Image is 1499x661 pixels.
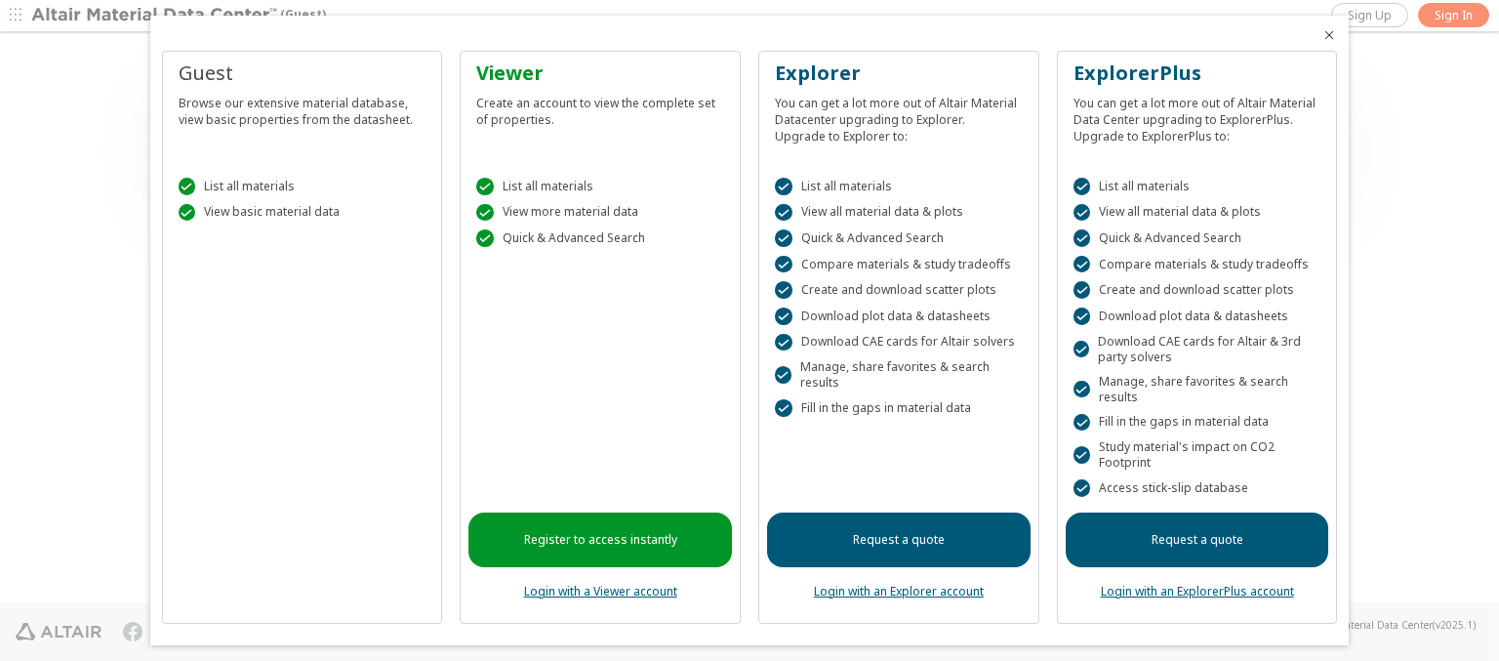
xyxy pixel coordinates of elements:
[1074,204,1321,222] div: View all material data & plots
[775,359,1023,391] div: Manage, share favorites & search results
[1074,479,1091,497] div: 
[775,229,792,247] div: 
[814,583,984,599] a: Login with an Explorer account
[775,399,792,417] div: 
[775,399,1023,417] div: Fill in the gaps in material data
[1074,281,1091,299] div: 
[1101,583,1294,599] a: Login with an ExplorerPlus account
[468,513,732,567] a: Register to access instantly
[775,281,1023,299] div: Create and download scatter plots
[775,281,792,299] div: 
[1074,374,1321,405] div: Manage, share favorites & search results
[476,229,494,247] div: 
[775,334,1023,351] div: Download CAE cards for Altair solvers
[1074,308,1321,325] div: Download plot data & datasheets
[775,334,792,351] div: 
[476,178,724,195] div: List all materials
[179,204,196,222] div: 
[179,178,196,195] div: 
[476,60,724,87] div: Viewer
[775,178,792,195] div: 
[1074,178,1321,195] div: List all materials
[179,204,426,222] div: View basic material data
[1074,439,1321,471] div: Study material's impact on CO2 Footprint
[1074,229,1321,247] div: Quick & Advanced Search
[1074,308,1091,325] div: 
[476,229,724,247] div: Quick & Advanced Search
[1074,414,1091,432] div: 
[775,308,792,325] div: 
[476,87,724,128] div: Create an account to view the complete set of properties.
[476,178,494,195] div: 
[1074,60,1321,87] div: ExplorerPlus
[1074,87,1321,145] div: You can get a lot more out of Altair Material Data Center upgrading to ExplorerPlus. Upgrade to E...
[1074,341,1089,358] div: 
[179,87,426,128] div: Browse our extensive material database, view basic properties from the datasheet.
[775,204,1023,222] div: View all material data & plots
[1074,381,1090,398] div: 
[767,513,1031,567] a: Request a quote
[179,60,426,87] div: Guest
[1074,204,1091,222] div: 
[1074,281,1321,299] div: Create and download scatter plots
[1074,479,1321,497] div: Access stick-slip database
[775,256,792,273] div: 
[524,583,677,599] a: Login with a Viewer account
[775,366,791,384] div: 
[1074,256,1321,273] div: Compare materials & study tradeoffs
[775,204,792,222] div: 
[476,204,724,222] div: View more material data
[775,256,1023,273] div: Compare materials & study tradeoffs
[775,229,1023,247] div: Quick & Advanced Search
[775,178,1023,195] div: List all materials
[476,204,494,222] div: 
[1074,229,1091,247] div: 
[775,87,1023,145] div: You can get a lot more out of Altair Material Datacenter upgrading to Explorer. Upgrade to Explor...
[179,178,426,195] div: List all materials
[1321,27,1337,43] button: Close
[1074,414,1321,432] div: Fill in the gaps in material data
[1074,334,1321,365] div: Download CAE cards for Altair & 3rd party solvers
[1074,256,1091,273] div: 
[775,308,1023,325] div: Download plot data & datasheets
[775,60,1023,87] div: Explorer
[1074,178,1091,195] div: 
[1074,446,1090,464] div: 
[1066,513,1329,567] a: Request a quote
